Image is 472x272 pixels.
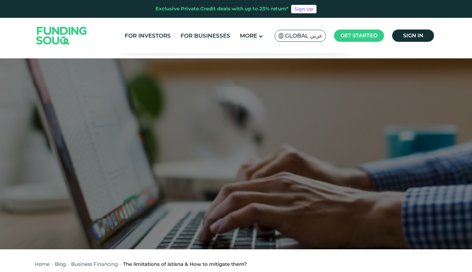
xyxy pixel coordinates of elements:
a: Business Financing [71,261,118,267]
a: For Businesses [179,30,232,41]
a: Sign in [392,30,434,42]
img: Logo [30,19,93,52]
a: Sign Up [291,5,317,13]
div: The limitations of istisna & How to mitigate them? [123,261,247,268]
span: Get started [341,32,378,39]
img: SA Flag [278,33,284,39]
a: For Investors [123,30,172,41]
a: Blog [55,261,66,267]
span: More [240,32,257,39]
span: Sign in [403,32,423,39]
div: Exclusive Private Credit deals with up to 23% return* [155,5,289,13]
span: Global عربي [285,32,322,40]
a: Home [35,261,50,267]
